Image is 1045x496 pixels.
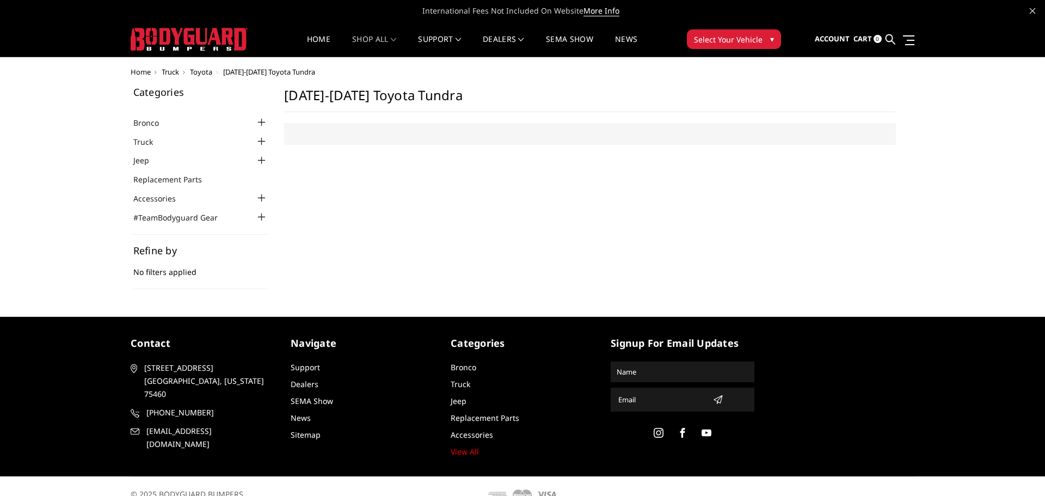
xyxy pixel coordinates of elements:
span: [STREET_ADDRESS] [GEOGRAPHIC_DATA], [US_STATE] 75460 [144,362,271,401]
a: [EMAIL_ADDRESS][DOMAIN_NAME] [131,425,274,451]
span: [EMAIL_ADDRESS][DOMAIN_NAME] [146,425,273,451]
a: Bronco [133,117,173,128]
h5: Categories [133,87,268,97]
a: Replacement Parts [133,174,216,185]
a: Truck [451,379,470,389]
h5: signup for email updates [611,336,754,351]
h5: Categories [451,336,594,351]
a: Jeep [133,155,163,166]
a: Home [307,35,330,57]
a: SEMA Show [291,396,333,406]
a: Account [815,25,850,54]
a: Toyota [190,67,212,77]
a: Bronco [451,362,476,372]
span: Account [815,34,850,44]
span: 0 [874,35,882,43]
a: Support [418,35,461,57]
h5: Navigate [291,336,434,351]
a: Jeep [451,396,466,406]
a: shop all [352,35,396,57]
a: Accessories [451,430,493,440]
div: No filters applied [133,246,268,289]
button: Select Your Vehicle [687,29,781,49]
h5: Refine by [133,246,268,255]
span: [PHONE_NUMBER] [146,406,273,419]
a: SEMA Show [546,35,593,57]
h5: contact [131,336,274,351]
a: Accessories [133,193,189,204]
input: Email [614,391,709,408]
span: Cart [853,34,872,44]
a: Sitemap [291,430,321,440]
a: Home [131,67,151,77]
a: News [291,413,311,423]
a: News [615,35,637,57]
a: Dealers [483,35,524,57]
a: [PHONE_NUMBER] [131,406,274,419]
a: Support [291,362,320,372]
a: Cart 0 [853,25,882,54]
a: View All [451,446,479,457]
a: #TeamBodyguard Gear [133,212,231,223]
a: Truck [133,136,167,148]
a: Replacement Parts [451,413,519,423]
a: Dealers [291,379,318,389]
a: More Info [583,5,619,16]
img: BODYGUARD BUMPERS [131,28,248,51]
span: Select Your Vehicle [694,34,763,45]
span: ▾ [770,33,774,45]
span: [DATE]-[DATE] Toyota Tundra [223,67,315,77]
h1: [DATE]-[DATE] Toyota Tundra [284,87,896,112]
a: Truck [162,67,179,77]
input: Name [612,363,753,381]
